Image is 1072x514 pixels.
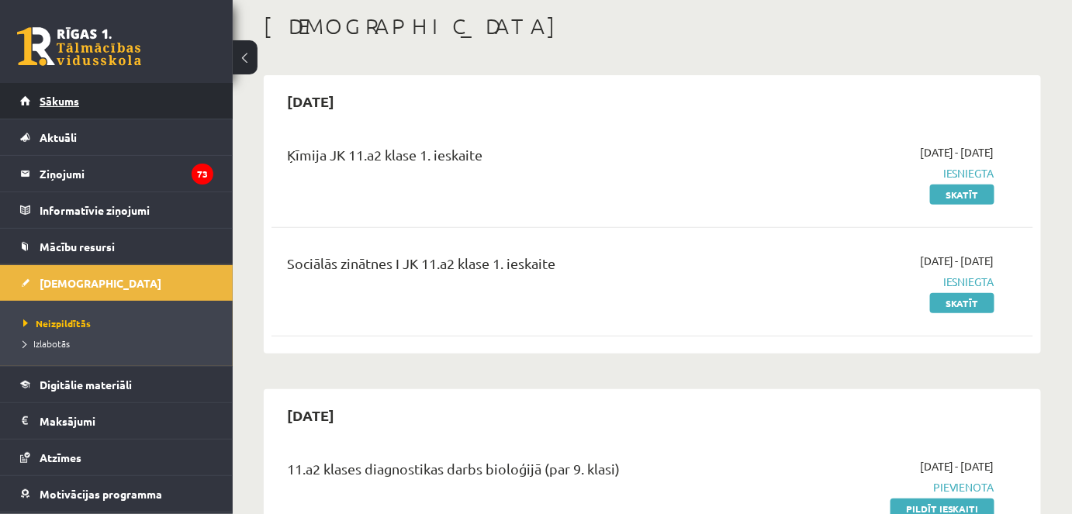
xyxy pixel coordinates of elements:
[17,27,141,66] a: Rīgas 1. Tālmācības vidusskola
[40,192,213,228] legend: Informatīvie ziņojumi
[271,397,350,433] h2: [DATE]
[23,336,217,350] a: Izlabotās
[20,83,213,119] a: Sākums
[930,185,994,205] a: Skatīt
[40,156,213,191] legend: Ziņojumi
[20,265,213,301] a: [DEMOGRAPHIC_DATA]
[40,94,79,108] span: Sākums
[40,487,162,501] span: Motivācijas programma
[40,240,115,254] span: Mācību resursi
[271,83,350,119] h2: [DATE]
[20,119,213,155] a: Aktuāli
[264,13,1041,40] h1: [DEMOGRAPHIC_DATA]
[287,458,751,487] div: 11.a2 klases diagnostikas darbs bioloģijā (par 9. klasi)
[20,367,213,402] a: Digitālie materiāli
[920,253,994,269] span: [DATE] - [DATE]
[774,165,994,181] span: Iesniegta
[20,192,213,228] a: Informatīvie ziņojumi
[774,274,994,290] span: Iesniegta
[920,458,994,474] span: [DATE] - [DATE]
[40,378,132,392] span: Digitālie materiāli
[930,293,994,313] a: Skatīt
[23,337,70,350] span: Izlabotās
[40,403,213,439] legend: Maksājumi
[23,317,91,329] span: Neizpildītās
[287,253,751,281] div: Sociālās zinātnes I JK 11.a2 klase 1. ieskaite
[774,479,994,495] span: Pievienota
[40,276,161,290] span: [DEMOGRAPHIC_DATA]
[23,316,217,330] a: Neizpildītās
[287,144,751,173] div: Ķīmija JK 11.a2 klase 1. ieskaite
[192,164,213,185] i: 73
[40,450,81,464] span: Atzīmes
[20,476,213,512] a: Motivācijas programma
[20,440,213,475] a: Atzīmes
[20,403,213,439] a: Maksājumi
[20,156,213,191] a: Ziņojumi73
[20,229,213,264] a: Mācību resursi
[40,130,77,144] span: Aktuāli
[920,144,994,160] span: [DATE] - [DATE]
